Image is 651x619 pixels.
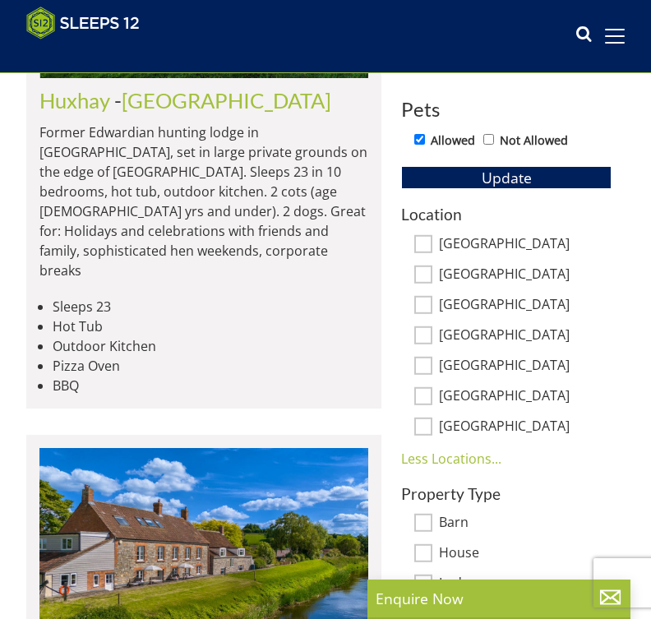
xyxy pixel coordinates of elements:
[53,336,368,356] li: Outdoor Kitchen
[431,132,475,150] label: Allowed
[114,88,331,113] span: -
[401,99,612,120] h3: Pets
[376,588,622,609] p: Enquire Now
[53,356,368,376] li: Pizza Oven
[439,297,612,315] label: [GEOGRAPHIC_DATA]
[439,327,612,345] label: [GEOGRAPHIC_DATA]
[122,88,331,113] a: [GEOGRAPHIC_DATA]
[39,122,368,280] p: Former Edwardian hunting lodge in [GEOGRAPHIC_DATA], set in large private grounds on the edge of ...
[39,88,110,113] a: Huxhay
[401,206,612,223] h3: Location
[439,266,612,284] label: [GEOGRAPHIC_DATA]
[53,297,368,316] li: Sleeps 23
[53,316,368,336] li: Hot Tub
[18,49,191,63] iframe: Customer reviews powered by Trustpilot
[53,376,368,395] li: BBQ
[26,7,140,39] img: Sleeps 12
[439,236,612,254] label: [GEOGRAPHIC_DATA]
[439,358,612,376] label: [GEOGRAPHIC_DATA]
[439,388,612,406] label: [GEOGRAPHIC_DATA]
[439,575,612,594] label: Lodge
[401,166,612,189] button: Update
[500,132,568,150] label: Not Allowed
[482,168,532,187] span: Update
[439,545,612,563] label: House
[401,450,501,468] a: Less Locations...
[439,418,612,437] label: [GEOGRAPHIC_DATA]
[401,485,612,502] h3: Property Type
[439,515,612,533] label: Barn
